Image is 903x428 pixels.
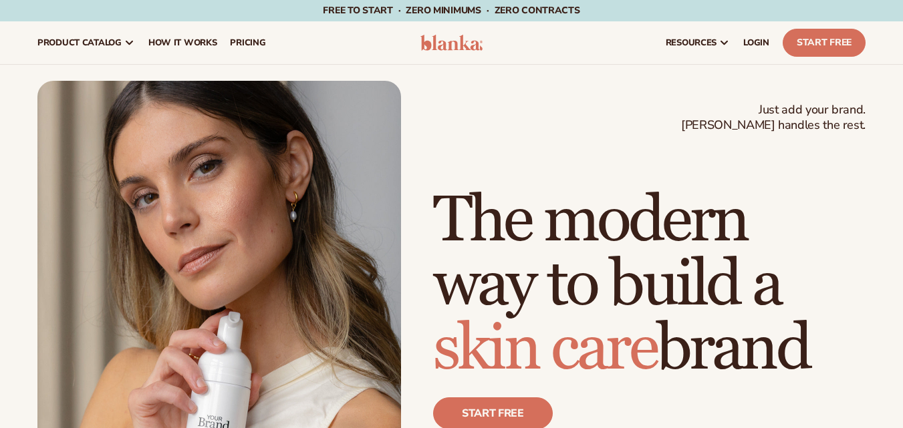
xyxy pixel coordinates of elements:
a: product catalog [31,21,142,64]
span: skin care [433,310,656,388]
h1: The modern way to build a brand [433,189,866,381]
a: pricing [223,21,272,64]
span: Just add your brand. [PERSON_NAME] handles the rest. [681,102,866,134]
span: Free to start · ZERO minimums · ZERO contracts [323,4,579,17]
a: Start Free [783,29,866,57]
a: resources [659,21,737,64]
a: How It Works [142,21,224,64]
span: resources [666,37,717,48]
span: product catalog [37,37,122,48]
img: logo [420,35,483,51]
span: pricing [230,37,265,48]
span: LOGIN [743,37,769,48]
a: LOGIN [737,21,776,64]
span: How It Works [148,37,217,48]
